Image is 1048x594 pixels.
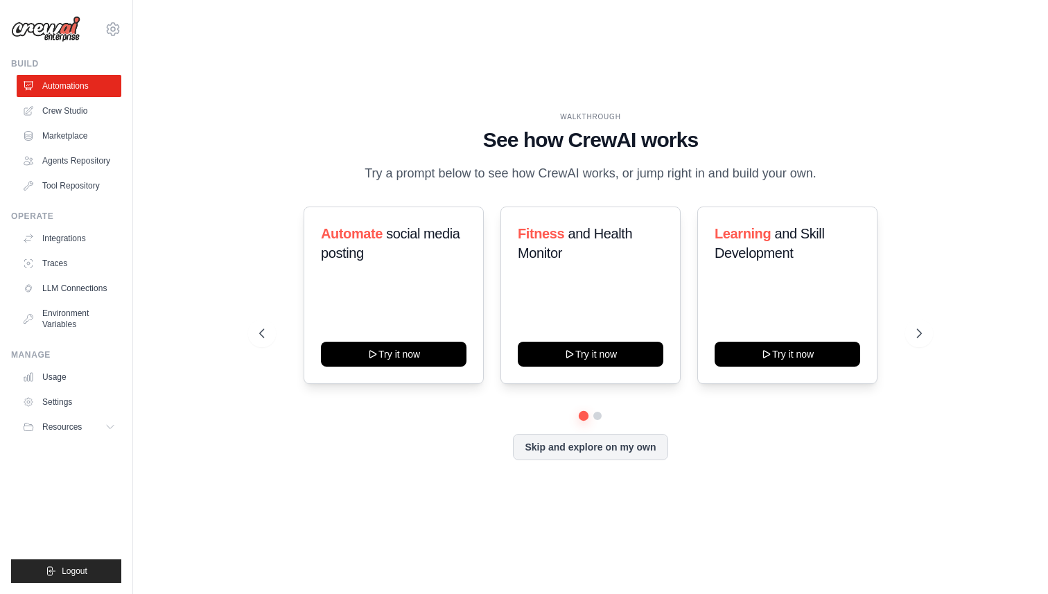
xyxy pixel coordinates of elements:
[321,342,466,367] button: Try it now
[17,125,121,147] a: Marketplace
[17,302,121,335] a: Environment Variables
[715,342,860,367] button: Try it now
[11,349,121,360] div: Manage
[715,226,824,261] span: and Skill Development
[11,16,80,42] img: Logo
[321,226,460,261] span: social media posting
[17,252,121,274] a: Traces
[17,277,121,299] a: LLM Connections
[518,226,632,261] span: and Health Monitor
[62,566,87,577] span: Logout
[17,150,121,172] a: Agents Repository
[259,128,923,152] h1: See how CrewAI works
[259,112,923,122] div: WALKTHROUGH
[11,211,121,222] div: Operate
[11,559,121,583] button: Logout
[17,391,121,413] a: Settings
[358,164,823,184] p: Try a prompt below to see how CrewAI works, or jump right in and build your own.
[17,100,121,122] a: Crew Studio
[518,226,564,241] span: Fitness
[17,75,121,97] a: Automations
[17,366,121,388] a: Usage
[42,421,82,433] span: Resources
[17,175,121,197] a: Tool Repository
[321,226,383,241] span: Automate
[513,434,667,460] button: Skip and explore on my own
[518,342,663,367] button: Try it now
[715,226,771,241] span: Learning
[17,416,121,438] button: Resources
[17,227,121,250] a: Integrations
[11,58,121,69] div: Build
